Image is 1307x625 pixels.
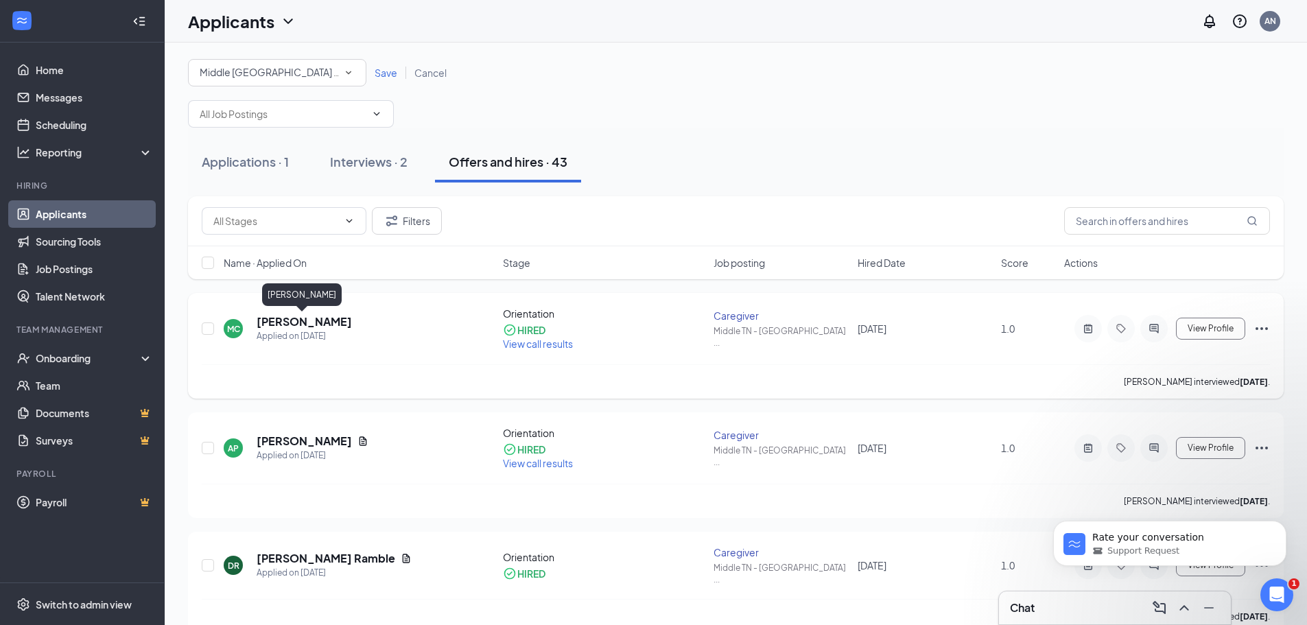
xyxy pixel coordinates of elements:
svg: ActiveNote [1080,443,1096,453]
svg: Document [401,553,412,564]
div: Switch to admin view [36,598,132,611]
svg: Minimize [1201,600,1217,616]
svg: Analysis [16,145,30,159]
svg: ChevronDown [344,215,355,226]
span: Rate your conversation [49,128,161,139]
b: [DATE] [1240,377,1268,387]
div: Middle TN - [GEOGRAPHIC_DATA] ... [714,445,849,468]
button: Send us a message [63,386,211,414]
svg: ActiveNote [1080,323,1096,334]
a: Applicants [36,200,153,228]
svg: QuestionInfo [1232,13,1248,30]
div: Applied on [DATE] [257,449,368,462]
div: MC [227,323,240,335]
span: Actions [1064,256,1098,270]
button: View Profile [1176,318,1245,340]
h1: Applicants [188,10,274,33]
div: HIRED [517,323,545,337]
h5: [PERSON_NAME] Ramble [257,551,395,566]
div: [PERSON_NAME] [49,76,128,91]
span: Name · Applied On [224,256,307,270]
a: Sourcing Tools [36,228,153,255]
div: Middle TN - [GEOGRAPHIC_DATA] ... [714,562,849,585]
div: Hiring [16,180,150,191]
a: Scheduling [36,111,153,139]
img: Profile image for Sean [16,316,43,344]
button: Tickets [183,428,274,483]
div: Orientation [503,550,706,564]
span: 1.0 [1001,559,1015,571]
svg: SmallChevronDown [342,67,355,79]
svg: Ellipses [1253,320,1270,337]
div: • [DATE] [131,337,169,351]
svg: Tag [1113,443,1129,453]
h3: Chat [1010,600,1035,615]
div: HIRED [517,443,545,456]
a: PayrollCrown [36,488,153,516]
span: 1.0 [1001,322,1015,335]
button: Messages [91,428,182,483]
div: Lem [49,272,69,286]
button: ComposeMessage [1149,597,1170,619]
div: Middle TN - Murfreesboro [200,64,355,81]
div: HIRED [517,567,545,580]
div: Interviews · 2 [330,153,408,170]
p: [PERSON_NAME] interviewed . [1124,376,1270,388]
span: Hired Date [858,256,906,270]
svg: Notifications [1201,13,1218,30]
input: All Job Postings [200,106,366,121]
div: • [DATE] [73,207,111,221]
span: [DATE] [858,442,886,454]
svg: Document [357,436,368,447]
div: Applied on [DATE] [257,329,352,343]
svg: Filter [384,213,400,229]
span: Stage [503,256,530,270]
a: Job Postings [36,255,153,283]
svg: UserCheck [16,351,30,365]
img: Profile image for Shin [16,186,43,213]
img: Profile image for Lem [16,381,43,409]
span: Messages [110,462,163,472]
div: Middle TN - [GEOGRAPHIC_DATA] ... [714,325,849,349]
div: AN [1264,15,1276,27]
img: Profile image for James [16,56,43,83]
div: [PERSON_NAME] [262,283,342,306]
button: Filter Filters [372,207,442,235]
img: Profile image for Lem [16,251,43,279]
span: Arosa - interviews [62,178,149,192]
b: [DATE] [1240,611,1268,622]
span: Tickets [212,462,246,472]
div: • [DATE] [72,272,110,286]
div: DR [228,560,239,571]
a: DocumentsCrown [36,399,153,427]
svg: MagnifyingGlass [1247,215,1258,226]
img: Profile image for Mike [16,121,43,148]
span: Rate your conversation [49,389,161,400]
svg: ChevronDown [280,13,296,30]
span: Job posting [714,256,765,270]
div: Applied on [DATE] [257,566,412,580]
div: AP [228,443,239,454]
h5: [PERSON_NAME] [257,434,352,449]
span: Applicant did not receive background check link [62,113,226,127]
svg: ChevronDown [371,108,382,119]
iframe: Intercom live chat [1260,578,1293,611]
svg: CheckmarkCircle [503,567,517,580]
span: [DATE] [858,559,886,571]
div: Offers and hires · 43 [449,153,567,170]
span: Rate your conversation [49,63,175,74]
span: View Profile [1188,324,1234,333]
div: Lem [49,402,69,416]
iframe: Intercom notifications message [1033,492,1307,588]
a: Team [36,372,153,399]
div: [PERSON_NAME] [49,337,128,351]
div: Orientation [503,426,706,440]
svg: Tag [1113,323,1129,334]
div: Team Management [16,324,150,335]
svg: Collapse [132,14,146,28]
div: Caregiver [714,545,849,559]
